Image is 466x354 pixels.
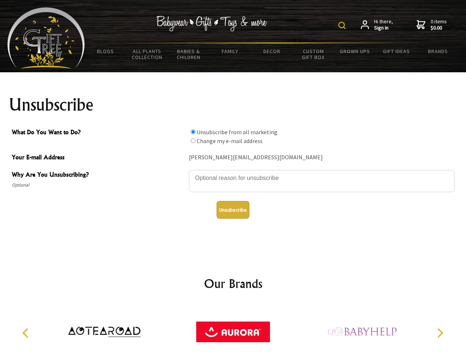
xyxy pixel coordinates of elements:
[12,181,185,190] span: Optional
[189,170,455,192] textarea: Why Are You Unsubscribing?
[293,44,334,65] a: Custom Gift Box
[7,7,85,69] img: Babyware - Gifts - Toys and more...
[210,44,251,59] a: Family
[417,18,447,31] a: 0 items$0.00
[374,18,393,31] span: Hi there,
[12,153,185,163] span: Your E-mail Address
[251,44,293,59] a: Decor
[197,128,277,136] label: Unsubscribe from all marketing
[12,170,185,181] span: Why Are You Unsubscribing?
[361,18,393,31] a: Hi there,Sign in
[338,22,346,29] img: product search
[168,44,210,65] a: Babies & Children
[9,96,458,114] h1: Unsubscribe
[156,16,267,31] img: Babywear - Gifts - Toys & more
[12,128,185,138] span: What Do You Want to Do?
[197,137,263,145] label: Change my e-mail address
[18,325,35,341] button: Previous
[432,325,448,341] button: Next
[127,44,168,65] a: All Plants Collection
[189,152,455,163] div: [PERSON_NAME][EMAIL_ADDRESS][DOMAIN_NAME]
[374,25,393,31] strong: Sign in
[417,44,459,59] a: Brands
[376,44,417,59] a: Gift Ideas
[431,18,447,31] span: 0 items
[191,129,196,134] input: What Do You Want to Do?
[334,44,376,59] a: Grown Ups
[431,25,447,31] strong: $0.00
[191,138,196,143] input: What Do You Want to Do?
[217,201,249,219] button: Unsubscribe
[15,275,452,292] h2: Our Brands
[85,44,127,59] a: BLOGS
